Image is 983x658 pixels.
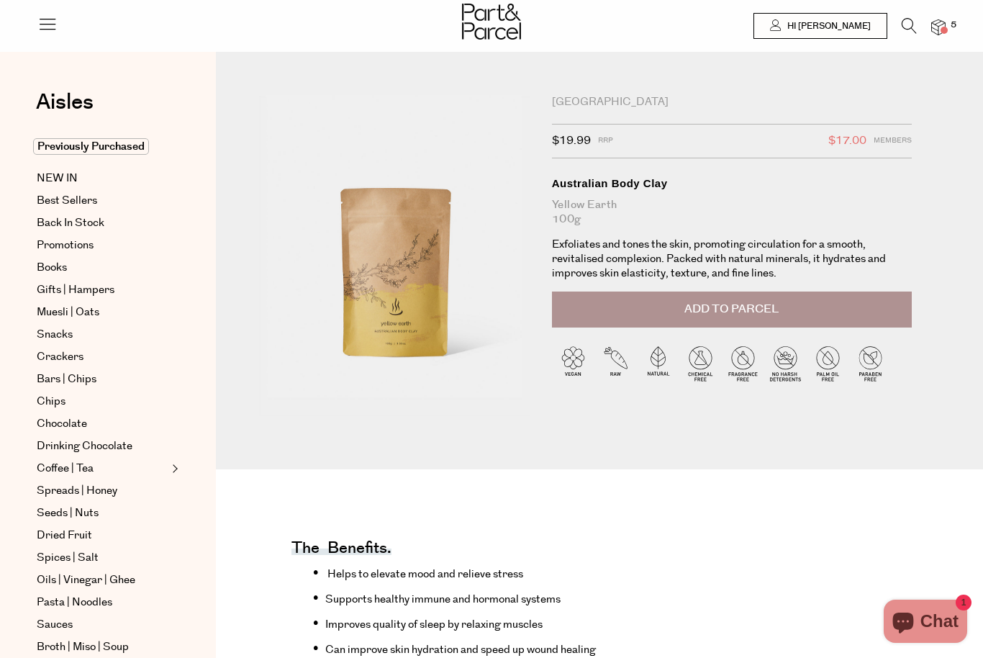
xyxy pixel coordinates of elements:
[37,326,73,343] span: Snacks
[37,215,168,232] a: Back In Stock
[637,342,679,384] img: P_P-ICONS-Live_Bec_V11_Natural.svg
[37,572,168,589] a: Oils | Vinegar | Ghee
[37,549,99,567] span: Spices | Salt
[313,563,794,583] li: Helps to elevate mood and relieve stress
[552,198,912,227] div: Yellow Earth 100g
[552,342,594,384] img: P_P-ICONS-Live_Bec_V11_Vegan.svg
[37,549,168,567] a: Spices | Salt
[37,460,94,477] span: Coffee | Tea
[37,460,168,477] a: Coffee | Tea
[37,482,117,500] span: Spreads | Honey
[37,281,168,299] a: Gifts | Hampers
[37,348,83,366] span: Crackers
[462,4,521,40] img: Part&Parcel
[37,371,168,388] a: Bars | Chips
[37,594,112,611] span: Pasta | Noodles
[37,259,168,276] a: Books
[37,438,132,455] span: Drinking Chocolate
[828,132,866,150] span: $17.00
[37,259,67,276] span: Books
[764,342,807,384] img: P_P-ICONS-Live_Bec_V11_No_Harsh_Detergents.svg
[552,292,912,328] button: Add to Parcel
[684,301,779,317] span: Add to Parcel
[37,192,168,209] a: Best Sellers
[874,132,912,150] span: Members
[37,192,97,209] span: Best Sellers
[849,342,892,384] img: P_P-ICONS-Live_Bec_V11_Paraben_Free.svg
[753,13,887,39] a: Hi [PERSON_NAME]
[37,572,135,589] span: Oils | Vinegar | Ghee
[33,138,149,155] span: Previously Purchased
[168,460,178,477] button: Expand/Collapse Coffee | Tea
[37,616,73,634] span: Sauces
[784,20,871,32] span: Hi [PERSON_NAME]
[37,237,94,254] span: Promotions
[37,393,168,410] a: Chips
[37,594,168,611] a: Pasta | Noodles
[598,132,613,150] span: RRP
[37,616,168,634] a: Sauces
[807,342,849,384] img: P_P-ICONS-Live_Bec_V11_Palm_Oil_Free.svg
[37,527,92,544] span: Dried Fruit
[37,639,129,656] span: Broth | Miso | Soup
[37,505,99,522] span: Seeds | Nuts
[37,415,87,433] span: Chocolate
[37,482,168,500] a: Spreads | Honey
[722,342,764,384] img: P_P-ICONS-Live_Bec_V11_Fragrance_Free.svg
[931,19,946,35] a: 5
[37,281,114,299] span: Gifts | Hampers
[37,639,168,656] a: Broth | Miso | Soup
[37,170,168,187] a: NEW IN
[37,415,168,433] a: Chocolate
[37,215,104,232] span: Back In Stock
[291,545,391,555] h4: The benefits.
[36,91,94,127] a: Aisles
[552,132,591,150] span: $19.99
[37,304,168,321] a: Muesli | Oats
[313,613,794,634] li: Improves quality of sleep by relaxing muscles
[37,348,168,366] a: Crackers
[37,326,168,343] a: Snacks
[552,95,912,109] div: [GEOGRAPHIC_DATA]
[259,95,530,415] img: Australian Body Clay
[594,342,637,384] img: P_P-ICONS-Live_Bec_V11_Raw.svg
[879,600,971,646] inbox-online-store-chat: Shopify online store chat
[37,505,168,522] a: Seeds | Nuts
[552,176,912,191] div: Australian Body Clay
[37,237,168,254] a: Promotions
[37,138,168,156] a: Previously Purchased
[947,19,960,32] span: 5
[679,342,722,384] img: P_P-ICONS-Live_Bec_V11_Chemical_Free.svg
[37,371,96,388] span: Bars | Chips
[37,438,168,455] a: Drinking Chocolate
[36,86,94,118] span: Aisles
[313,588,794,608] li: Supports healthy immune and hormonal systems
[37,304,99,321] span: Muesli | Oats
[552,238,912,281] p: Exfoliates and tones the skin, promoting circulation for a smooth, revitalised complexion. Packed...
[37,527,168,544] a: Dried Fruit
[37,170,78,187] span: NEW IN
[37,393,65,410] span: Chips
